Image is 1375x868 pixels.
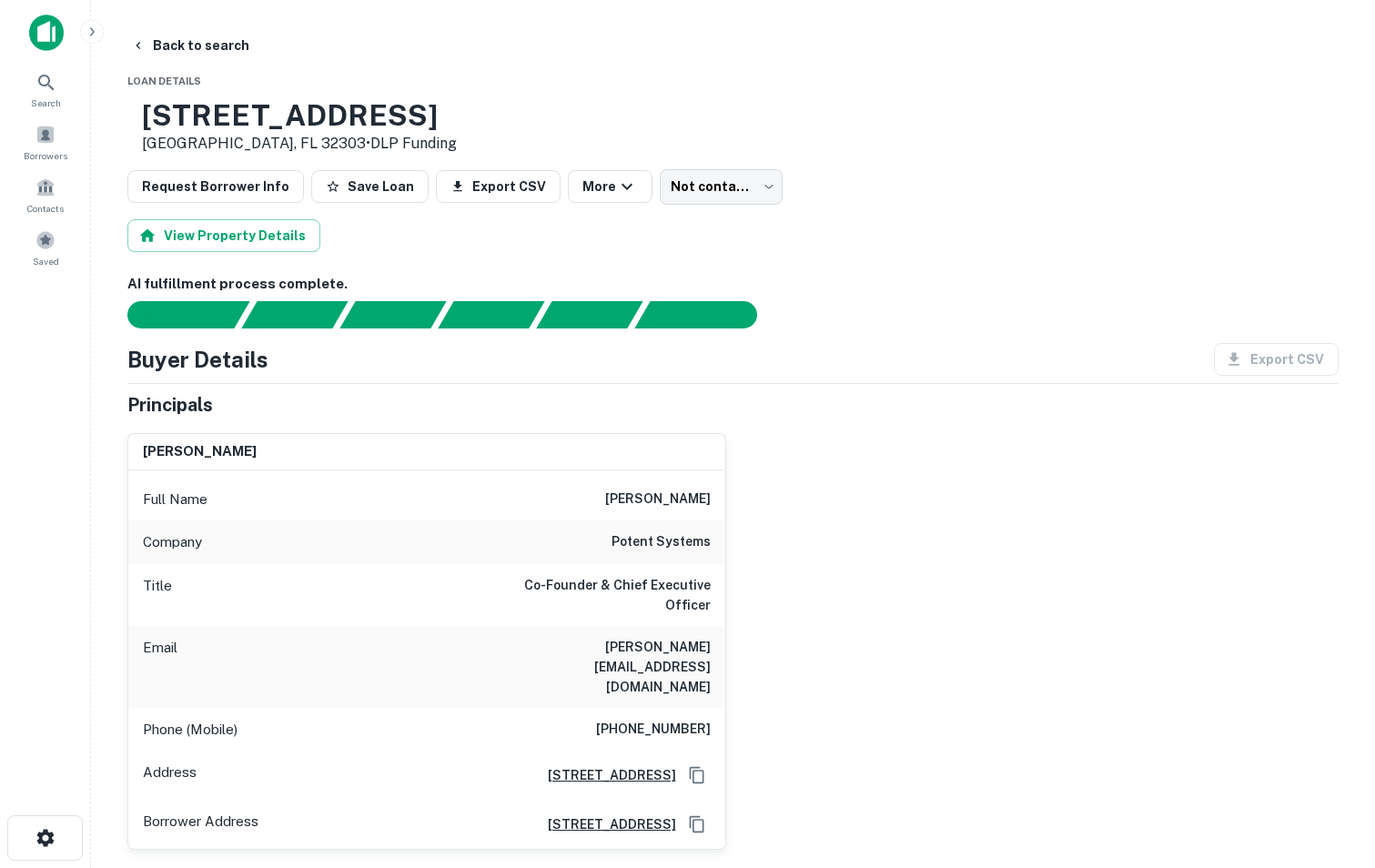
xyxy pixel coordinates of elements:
button: Export CSV [436,170,561,203]
button: Back to search [124,29,257,62]
span: Contacts [27,201,64,216]
p: Company [143,531,202,553]
p: Title [143,575,172,615]
p: [GEOGRAPHIC_DATA], FL 32303 • [142,133,457,155]
button: View Property Details [127,219,320,252]
button: Save Loan [311,170,429,203]
h6: [PERSON_NAME] [605,489,711,510]
p: Phone (Mobile) [143,719,238,741]
a: Saved [5,223,86,272]
h6: [PERSON_NAME] [143,441,257,462]
button: More [568,170,652,203]
div: Principals found, still searching for contact information. This may take time... [536,301,642,328]
p: Full Name [143,489,207,510]
img: capitalize-icon.png [29,15,64,51]
div: AI fulfillment process complete. [635,301,779,328]
p: Borrower Address [143,811,258,838]
span: Search [31,96,61,110]
h6: Co-Founder & Chief Executive Officer [492,575,711,615]
h6: AI fulfillment process complete. [127,274,1339,295]
h3: [STREET_ADDRESS] [142,98,457,133]
div: Your request is received and processing... [241,301,348,328]
p: Address [143,762,197,789]
h6: potent systems [612,531,711,553]
div: Principals found, AI now looking for contact information... [438,301,544,328]
p: Email [143,637,177,697]
button: Request Borrower Info [127,170,304,203]
a: DLP Funding [370,135,457,152]
h5: Principals [127,391,213,419]
div: Documents found, AI parsing details... [339,301,446,328]
h4: Buyer Details [127,343,268,376]
a: Contacts [5,170,86,219]
span: Saved [33,254,59,268]
h6: [PERSON_NAME][EMAIL_ADDRESS][DOMAIN_NAME] [492,637,711,697]
a: Search [5,65,86,114]
span: Borrowers [24,148,67,163]
a: [STREET_ADDRESS] [533,765,676,785]
div: Sending borrower request to AI... [106,301,242,328]
button: Copy Address [683,811,711,838]
button: Copy Address [683,762,711,789]
iframe: Chat Widget [1284,722,1375,810]
div: Not contacted [660,169,783,204]
span: Loan Details [127,76,201,86]
a: [STREET_ADDRESS] [533,814,676,834]
a: Borrowers [5,117,86,167]
h6: [PHONE_NUMBER] [596,719,711,741]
